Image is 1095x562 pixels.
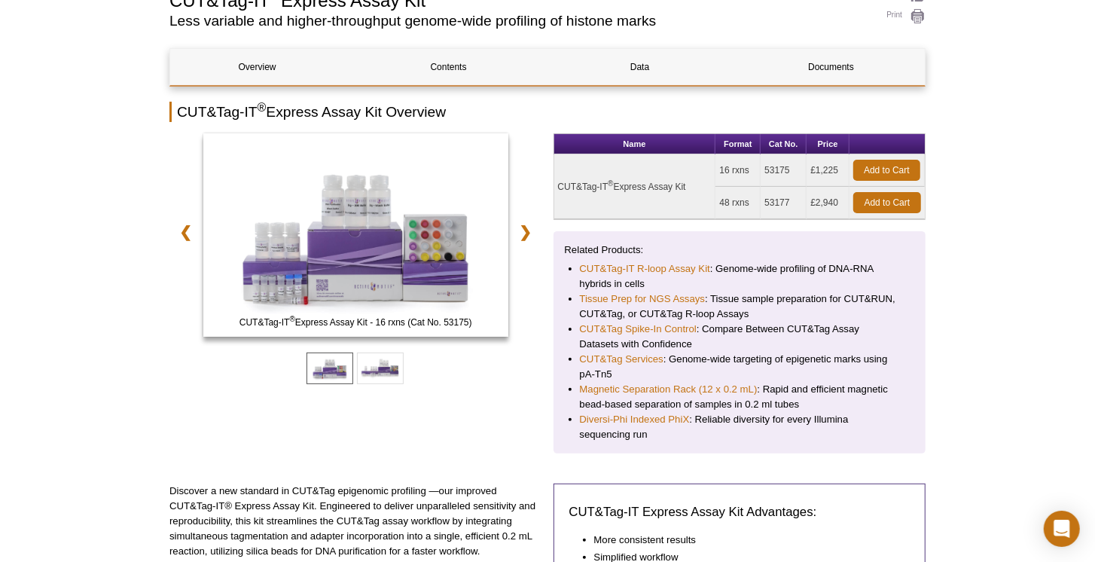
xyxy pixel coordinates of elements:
li: : Genome-wide targeting of epigenetic marks using pA-Tn5 [580,352,900,382]
img: CUT&Tag-IT Express Assay Kit - 16 rxns [203,133,508,337]
a: Add to Cart [853,160,920,181]
th: Price [807,134,849,154]
a: CUT&Tag-IT R-loop Assay Kit [580,261,710,276]
p: Discover a new standard in CUT&Tag epigenomic profiling —our improved CUT&Tag-IT® Express Assay K... [169,484,542,559]
h3: CUT&Tag-IT Express Assay Kit Advantages: [569,503,910,521]
li: : Genome-wide profiling of DNA-RNA hybrids in cells [580,261,900,292]
li: : Tissue sample preparation for CUT&RUN, CUT&Tag, or CUT&Tag R-loop Assays [580,292,900,322]
a: ❯ [510,215,542,249]
td: £2,940 [807,187,849,219]
td: 53177 [761,187,807,219]
a: Magnetic Separation Rack (12 x 0.2 mL) [580,382,758,397]
sup: ® [608,179,613,188]
li: : Compare Between CUT&Tag Assay Datasets with Confidence [580,322,900,352]
a: Add to Cart [853,192,921,213]
td: CUT&Tag-IT Express Assay Kit [554,154,716,219]
th: Format [715,134,761,154]
td: 53175 [761,154,807,187]
a: Contents [361,49,535,85]
div: Open Intercom Messenger [1044,511,1080,547]
a: Documents [744,49,918,85]
p: Related Products: [565,243,915,258]
sup: ® [290,315,295,323]
span: CUT&Tag-IT Express Assay Kit - 16 rxns (Cat No. 53175) [206,315,505,330]
td: 48 rxns [715,187,761,219]
a: Overview [170,49,344,85]
a: Tissue Prep for NGS Assays [580,292,706,307]
a: Data [553,49,727,85]
td: £1,225 [807,154,849,187]
th: Name [554,134,716,154]
td: 16 rxns [715,154,761,187]
a: ❮ [169,215,202,249]
a: CUT&Tag Services [580,352,663,367]
a: Print [869,8,926,25]
sup: ® [258,101,267,114]
li: : Reliable diversity for every Illumina sequencing run [580,412,900,442]
li: : Rapid and efficient magnetic bead-based separation of samples in 0.2 ml tubes [580,382,900,412]
h2: CUT&Tag-IT Express Assay Kit Overview [169,102,926,122]
th: Cat No. [761,134,807,154]
a: CUT&Tag-IT Express Assay Kit - 16 rxns [203,133,508,341]
li: More consistent results [594,533,895,548]
a: CUT&Tag Spike-In Control [580,322,697,337]
a: Diversi-Phi Indexed PhiX [580,412,690,427]
h2: Less variable and higher-throughput genome-wide profiling of histone marks [169,14,854,28]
